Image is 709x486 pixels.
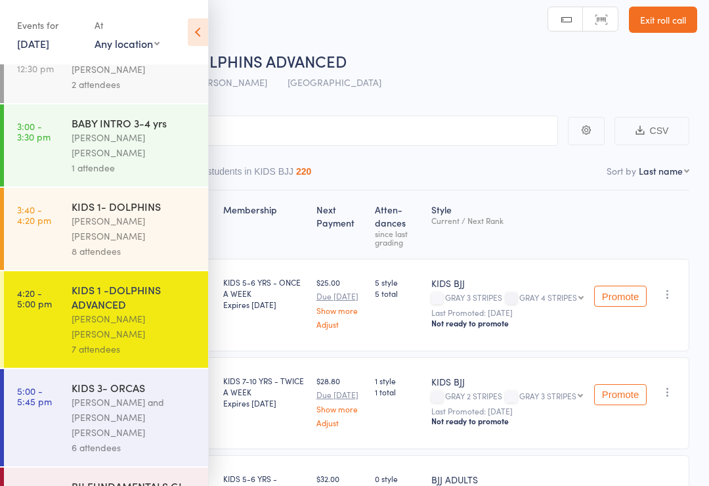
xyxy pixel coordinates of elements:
div: BJJ ADULTS [431,473,584,486]
span: [GEOGRAPHIC_DATA] [288,76,381,89]
div: 1 attendee [72,160,197,175]
a: [DATE] [17,36,49,51]
div: At [95,14,160,36]
div: [PERSON_NAME] [72,62,197,77]
a: Exit roll call [629,7,697,33]
div: KIDS 7-10 YRS - TWICE A WEEK [223,375,306,409]
span: 1 total [375,386,421,397]
div: Style [426,196,589,253]
a: 3:00 -3:30 pmBABY INTRO 3-4 yrs[PERSON_NAME] [PERSON_NAME]1 attendee [4,104,208,187]
time: 3:00 - 3:30 pm [17,121,51,142]
div: KIDS BJJ [431,276,584,290]
div: GRAY 3 STRIPES [519,391,576,400]
a: Adjust [316,418,364,427]
time: 3:40 - 4:20 pm [17,204,51,225]
a: Show more [316,306,364,315]
div: Events for [17,14,81,36]
div: KIDS 3- ORCAS [72,380,197,395]
button: Promote [594,286,647,307]
div: [PERSON_NAME] [PERSON_NAME] [72,213,197,244]
div: KIDS 1- DOLPHINS [72,199,197,213]
a: 4:20 -5:00 pmKIDS 1 -DOLPHINS ADVANCED[PERSON_NAME] [PERSON_NAME]7 attendees [4,271,208,368]
div: KIDS BJJ [431,375,584,388]
div: GRAY 2 STRIPES [431,391,584,403]
div: BABY INTRO 3-4 yrs [72,116,197,130]
div: KIDS 5-6 YRS - ONCE A WEEK [223,276,306,310]
div: $28.80 [316,375,364,427]
div: since last grading [375,229,421,246]
time: 11:30 - 12:30 pm [17,53,54,74]
div: Expires [DATE] [223,299,306,310]
div: Not ready to promote [431,416,584,426]
time: 5:00 - 5:45 pm [17,386,52,407]
div: Atten­dances [370,196,426,253]
div: [PERSON_NAME] [PERSON_NAME] [72,311,197,342]
div: 2 attendees [72,77,197,92]
button: Promote [594,384,647,405]
a: Show more [316,405,364,413]
a: 3:40 -4:20 pmKIDS 1- DOLPHINS[PERSON_NAME] [PERSON_NAME]8 attendees [4,188,208,270]
small: Due [DATE] [316,292,364,301]
span: 5 total [375,288,421,299]
div: [PERSON_NAME] and [PERSON_NAME] [PERSON_NAME] [72,395,197,440]
time: 4:20 - 5:00 pm [17,288,52,309]
div: 7 attendees [72,342,197,357]
div: GRAY 4 STRIPES [519,293,577,301]
div: Any location [95,36,160,51]
button: Other students in KIDS BJJ220 [182,160,312,190]
span: KIDS 1 -DOLPHINS ADVANCED [130,50,347,72]
div: Membership [218,196,311,253]
span: 5 style [375,276,421,288]
div: [PERSON_NAME] [PERSON_NAME] [72,130,197,160]
a: 5:00 -5:45 pmKIDS 3- ORCAS[PERSON_NAME] and [PERSON_NAME] [PERSON_NAME]6 attendees [4,369,208,466]
div: 8 attendees [72,244,197,259]
div: $25.00 [316,276,364,328]
button: CSV [614,117,689,145]
div: Expires [DATE] [223,397,306,409]
div: 6 attendees [72,440,197,455]
small: Last Promoted: [DATE] [431,308,584,317]
div: GRAY 3 STRIPES [431,293,584,304]
div: Last name [639,164,683,177]
div: Not ready to promote [431,318,584,328]
a: 11:30 -12:30 pmNO GI ALL LEVELS[PERSON_NAME]2 attendees [4,36,208,103]
small: Last Promoted: [DATE] [431,407,584,416]
a: Adjust [316,320,364,328]
div: KIDS 1 -DOLPHINS ADVANCED [72,282,197,311]
div: Next Payment [311,196,370,253]
div: Current / Next Rank [431,216,584,225]
span: 1 style [375,375,421,386]
label: Sort by [607,164,636,177]
div: 220 [296,166,311,177]
span: 0 style [375,473,421,484]
input: Search by name [20,116,558,146]
small: Due [DATE] [316,390,364,399]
